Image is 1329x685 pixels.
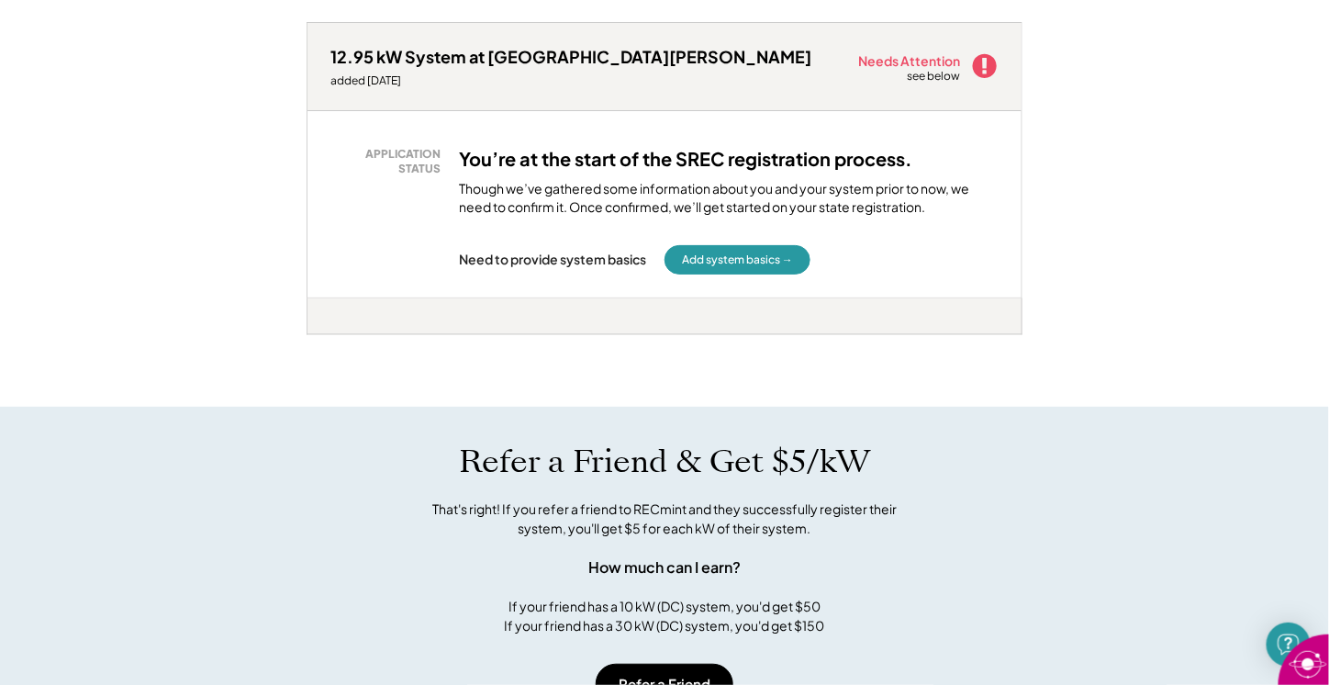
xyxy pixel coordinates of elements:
div: see below [907,69,962,84]
div: APPLICATION STATUS [340,148,441,176]
div: That's right! If you refer a friend to RECmint and they successfully register their system, you'l... [412,500,917,539]
div: 12.95 kW System at [GEOGRAPHIC_DATA][PERSON_NAME] [330,46,811,67]
div: added [DATE] [330,73,811,88]
div: Needs Attention [858,54,962,67]
div: Though we’ve gathered some information about you and your system prior to now, we need to confirm... [459,181,999,217]
div: Open Intercom Messenger [1267,623,1311,667]
h3: You’re at the start of the SREC registration process. [459,148,912,172]
div: How much can I earn? [588,557,741,579]
div: Need to provide system basics [459,252,646,268]
div: hqkl0lld - VA Distributed [307,335,366,342]
h1: Refer a Friend & Get $5/kW [459,444,870,482]
button: Add system basics → [664,245,810,275]
div: If your friend has a 10 kW (DC) system, you'd get $50 If your friend has a 30 kW (DC) system, you... [505,598,825,636]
